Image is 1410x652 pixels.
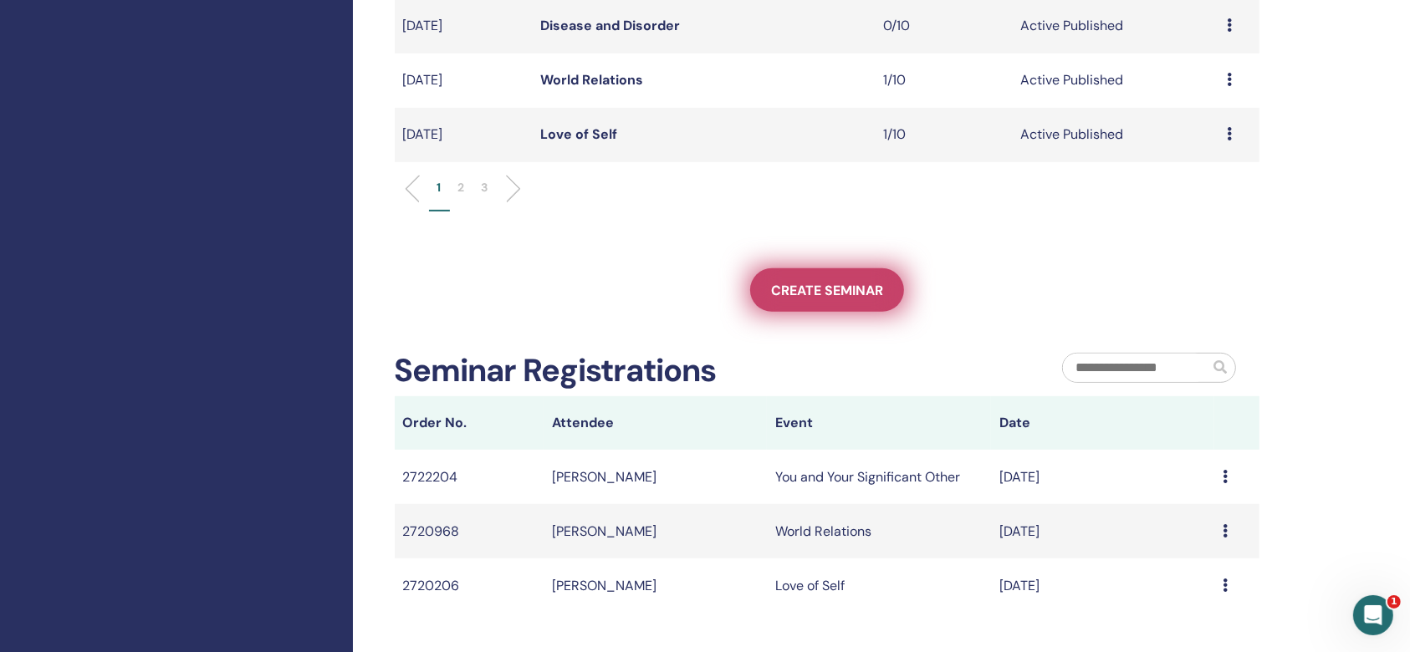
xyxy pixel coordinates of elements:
[544,450,768,504] td: [PERSON_NAME]
[875,53,1012,108] td: 1/10
[544,396,768,450] th: Attendee
[767,504,991,558] td: World Relations
[540,71,643,89] a: World Relations
[437,179,442,196] p: 1
[540,125,617,143] a: Love of Self
[991,450,1215,504] td: [DATE]
[540,17,680,34] a: Disease and Disorder
[482,179,488,196] p: 3
[1353,595,1393,635] iframe: Intercom live chat
[395,396,544,450] th: Order No.
[395,558,544,613] td: 2720206
[544,504,768,558] td: [PERSON_NAME]
[544,558,768,613] td: [PERSON_NAME]
[395,53,532,108] td: [DATE]
[767,450,991,504] td: You and Your Significant Other
[767,558,991,613] td: Love of Self
[395,352,717,390] h2: Seminar Registrations
[395,450,544,504] td: 2722204
[1387,595,1401,609] span: 1
[991,396,1215,450] th: Date
[991,558,1215,613] td: [DATE]
[1012,108,1218,162] td: Active Published
[395,108,532,162] td: [DATE]
[395,504,544,558] td: 2720968
[458,179,465,196] p: 2
[771,282,883,299] span: Create seminar
[875,108,1012,162] td: 1/10
[991,504,1215,558] td: [DATE]
[750,268,904,312] a: Create seminar
[767,396,991,450] th: Event
[1012,53,1218,108] td: Active Published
